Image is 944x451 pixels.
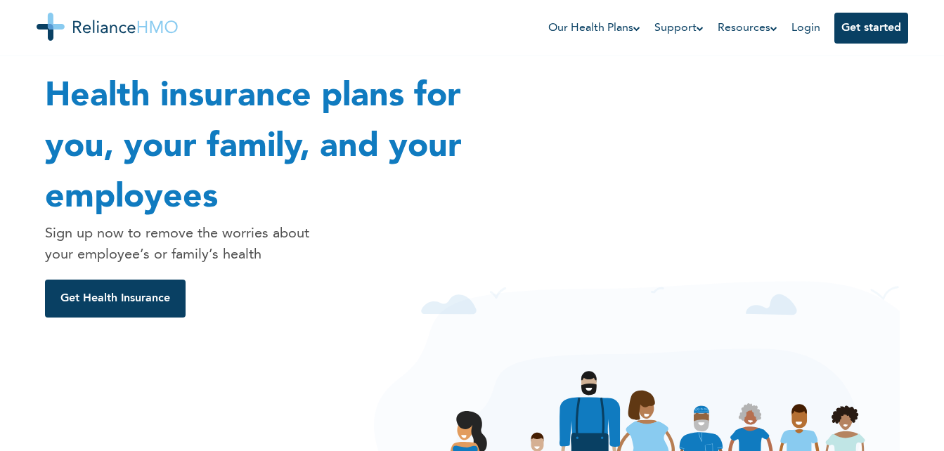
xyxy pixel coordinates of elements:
[45,280,186,318] button: Get Health Insurance
[834,13,908,44] button: Get started
[45,223,316,266] p: Sign up now to remove the worries about your employee’s or family’s health
[654,20,704,37] a: Support
[791,22,820,34] a: Login
[718,20,777,37] a: Resources
[548,20,640,37] a: Our Health Plans
[37,13,178,41] img: Reliance HMO's Logo
[45,72,516,223] h1: Health insurance plans for you, your family, and your employees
